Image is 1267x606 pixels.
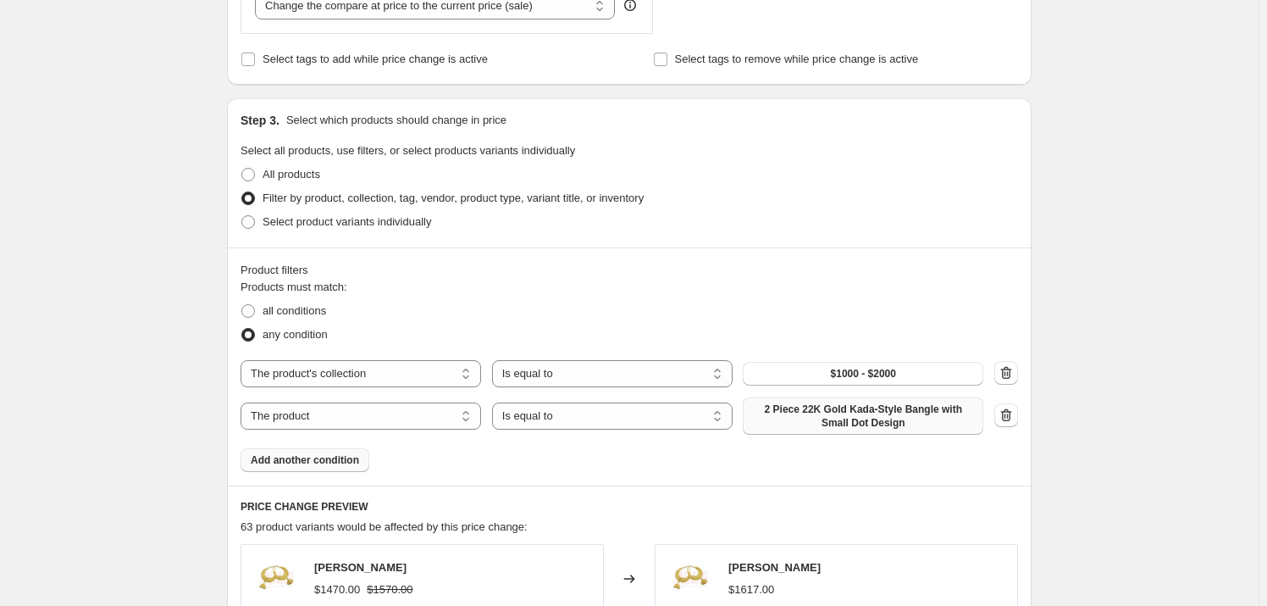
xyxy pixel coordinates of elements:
[241,262,1018,279] div: Product filters
[831,367,896,381] span: $1000 - $2000
[286,112,506,129] p: Select which products should change in price
[728,561,821,574] span: [PERSON_NAME]
[367,581,412,598] strike: $1570.00
[314,581,360,598] div: $1470.00
[675,53,919,65] span: Select tags to remove while price change is active
[241,112,279,129] h2: Step 3.
[728,581,774,598] div: $1617.00
[263,215,431,228] span: Select product variants individually
[263,53,488,65] span: Select tags to add while price change is active
[241,520,528,533] span: 63 product variants would be affected by this price change:
[241,448,369,472] button: Add another condition
[753,403,973,430] span: 2 Piece 22K Gold Kada-Style Bangle with Small Dot Design
[241,144,575,157] span: Select all products, use filters, or select products variants individually
[263,304,326,317] span: all conditions
[314,561,407,574] span: [PERSON_NAME]
[250,553,301,604] img: 1277_80x.jpg
[241,500,1018,514] h6: PRICE CHANGE PREVIEW
[664,553,715,604] img: 1277_80x.jpg
[743,362,983,386] button: $1000 - $2000
[241,281,347,293] span: Products must match:
[263,168,320,181] span: All products
[263,328,328,341] span: any condition
[743,398,983,435] button: 2 Piece 22K Gold Kada-Style Bangle with Small Dot Design
[251,453,359,467] span: Add another condition
[263,192,644,204] span: Filter by product, collection, tag, vendor, product type, variant title, or inventory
